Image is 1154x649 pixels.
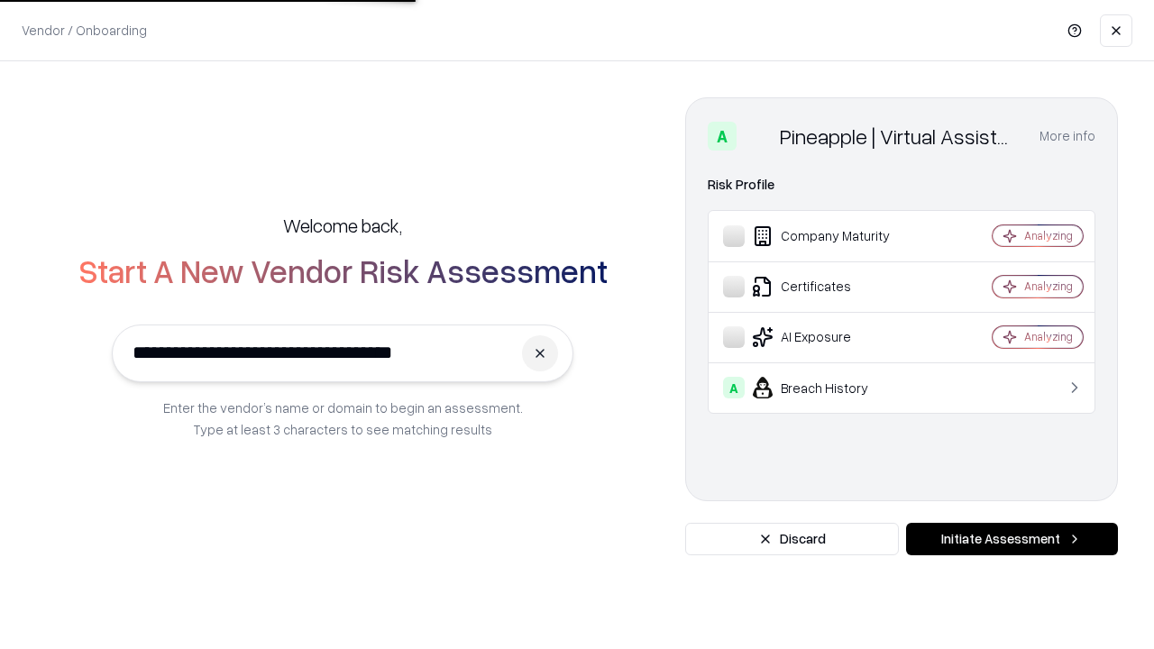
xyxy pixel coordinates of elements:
[1024,329,1073,344] div: Analyzing
[22,21,147,40] p: Vendor / Onboarding
[708,122,737,151] div: A
[723,377,939,398] div: Breach History
[780,122,1018,151] div: Pineapple | Virtual Assistant Agency
[723,326,939,348] div: AI Exposure
[708,174,1095,196] div: Risk Profile
[78,252,608,288] h2: Start A New Vendor Risk Assessment
[723,225,939,247] div: Company Maturity
[1024,279,1073,294] div: Analyzing
[906,523,1118,555] button: Initiate Assessment
[723,276,939,297] div: Certificates
[685,523,899,555] button: Discard
[744,122,773,151] img: Pineapple | Virtual Assistant Agency
[283,213,402,238] h5: Welcome back,
[723,377,745,398] div: A
[1040,120,1095,152] button: More info
[163,397,523,440] p: Enter the vendor’s name or domain to begin an assessment. Type at least 3 characters to see match...
[1024,228,1073,243] div: Analyzing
